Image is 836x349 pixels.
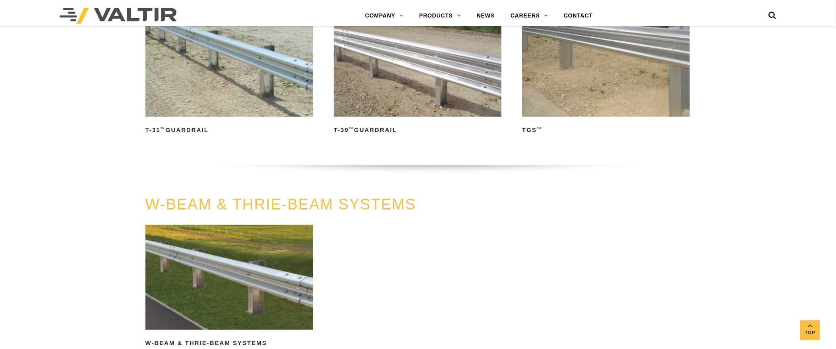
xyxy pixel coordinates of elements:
[145,124,313,137] h2: T-31 Guardrail
[469,8,503,24] a: NEWS
[161,126,166,131] sup: ™
[556,8,601,24] a: CONTACT
[334,12,501,136] a: T-39™Guardrail
[349,126,354,131] sup: ™
[334,124,501,137] h2: T-39 Guardrail
[145,12,313,136] a: T-31™Guardrail
[537,126,542,131] sup: ™
[522,12,690,136] a: TGS™
[522,124,690,137] h2: TGS
[411,8,469,24] a: PRODUCTS
[60,8,177,24] img: Valtir
[800,320,820,340] a: Top
[800,328,820,337] span: Top
[503,8,556,24] a: CAREERS
[145,196,416,213] a: W-BEAM & THRIE-BEAM SYSTEMS
[357,8,411,24] a: COMPANY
